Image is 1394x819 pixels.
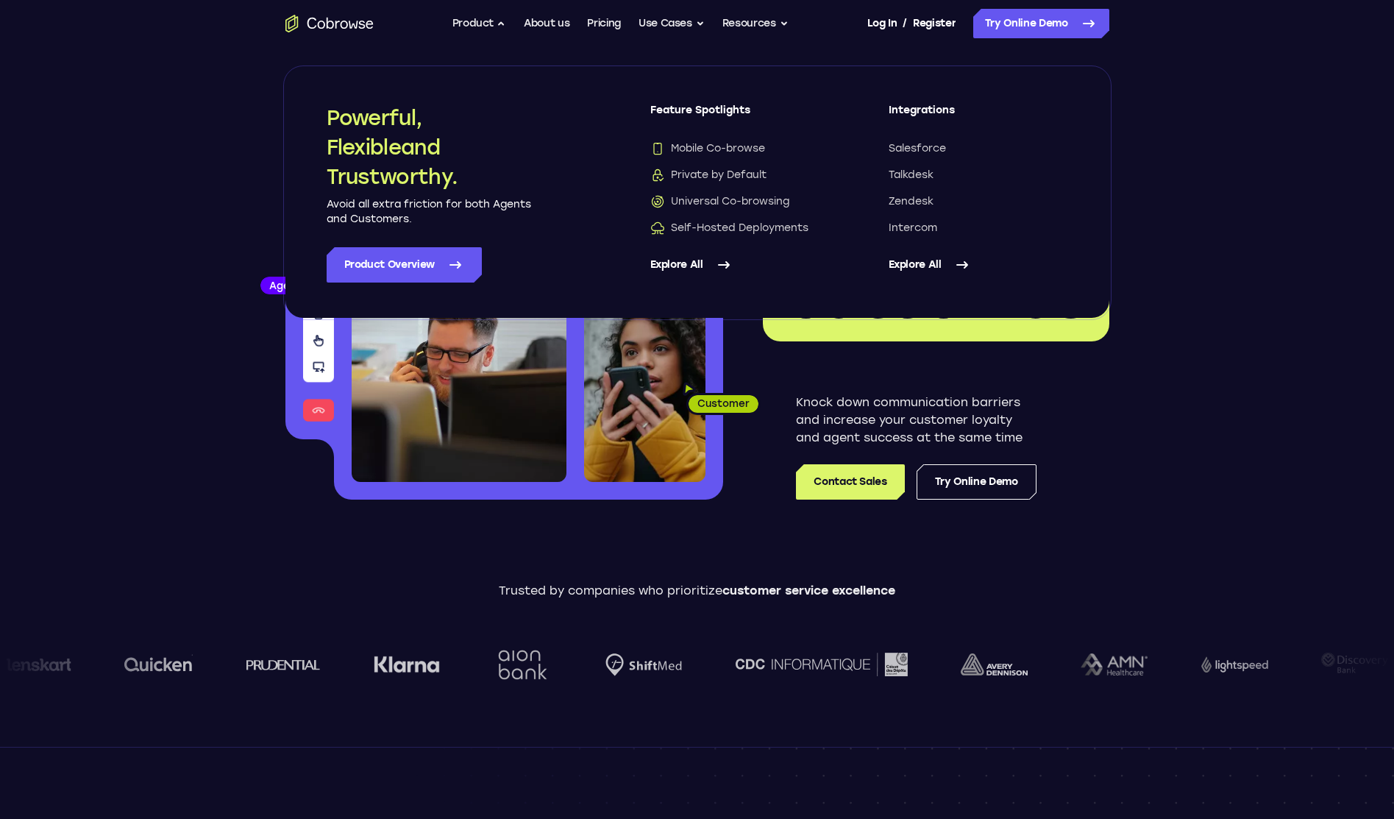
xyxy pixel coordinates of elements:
[587,9,621,38] a: Pricing
[917,464,1036,500] a: Try Online Demo
[889,168,1068,182] a: Talkdesk
[650,168,767,182] span: Private by Default
[493,635,552,695] img: Aion Bank
[736,653,908,676] img: CDC Informatique
[650,103,830,130] span: Feature Spotlights
[650,221,830,235] a: Self-Hosted DeploymentsSelf-Hosted Deployments
[327,247,482,283] a: Product Overview
[584,308,705,482] img: A customer holding their phone
[650,168,830,182] a: Private by DefaultPrivate by Default
[246,659,321,670] img: prudential
[650,221,808,235] span: Self-Hosted Deployments
[650,168,665,182] img: Private by Default
[605,653,682,676] img: Shiftmed
[452,9,507,38] button: Product
[903,15,907,32] span: /
[650,247,830,283] a: Explore All
[650,221,665,235] img: Self-Hosted Deployments
[352,219,566,482] img: A customer support agent talking on the phone
[650,194,665,209] img: Universal Co-browsing
[524,9,569,38] a: About us
[973,9,1109,38] a: Try Online Demo
[889,221,1068,235] a: Intercom
[913,9,956,38] a: Register
[650,141,830,156] a: Mobile Co-browseMobile Co-browse
[889,141,946,156] span: Salesforce
[889,194,1068,209] a: Zendesk
[889,247,1068,283] a: Explore All
[722,584,895,598] span: customer service excellence
[285,15,374,32] a: Go to the home page
[374,656,440,673] img: Klarna
[889,103,1068,130] span: Integrations
[327,197,533,227] p: Avoid all extra friction for both Agents and Customers.
[650,141,765,156] span: Mobile Co-browse
[796,464,904,500] a: Contact Sales
[867,9,897,38] a: Log In
[889,168,934,182] span: Talkdesk
[327,103,533,191] h2: Powerful, Flexible and Trustworthy.
[650,141,665,156] img: Mobile Co-browse
[722,9,789,38] button: Resources
[889,221,937,235] span: Intercom
[639,9,705,38] button: Use Cases
[889,194,934,209] span: Zendesk
[961,653,1028,676] img: avery-dennison
[650,194,830,209] a: Universal Co-browsingUniversal Co-browsing
[889,141,1068,156] a: Salesforce
[650,194,789,209] span: Universal Co-browsing
[796,394,1036,447] p: Knock down communication barriers and increase your customer loyalty and agent success at the sam...
[1081,653,1148,676] img: AMN Healthcare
